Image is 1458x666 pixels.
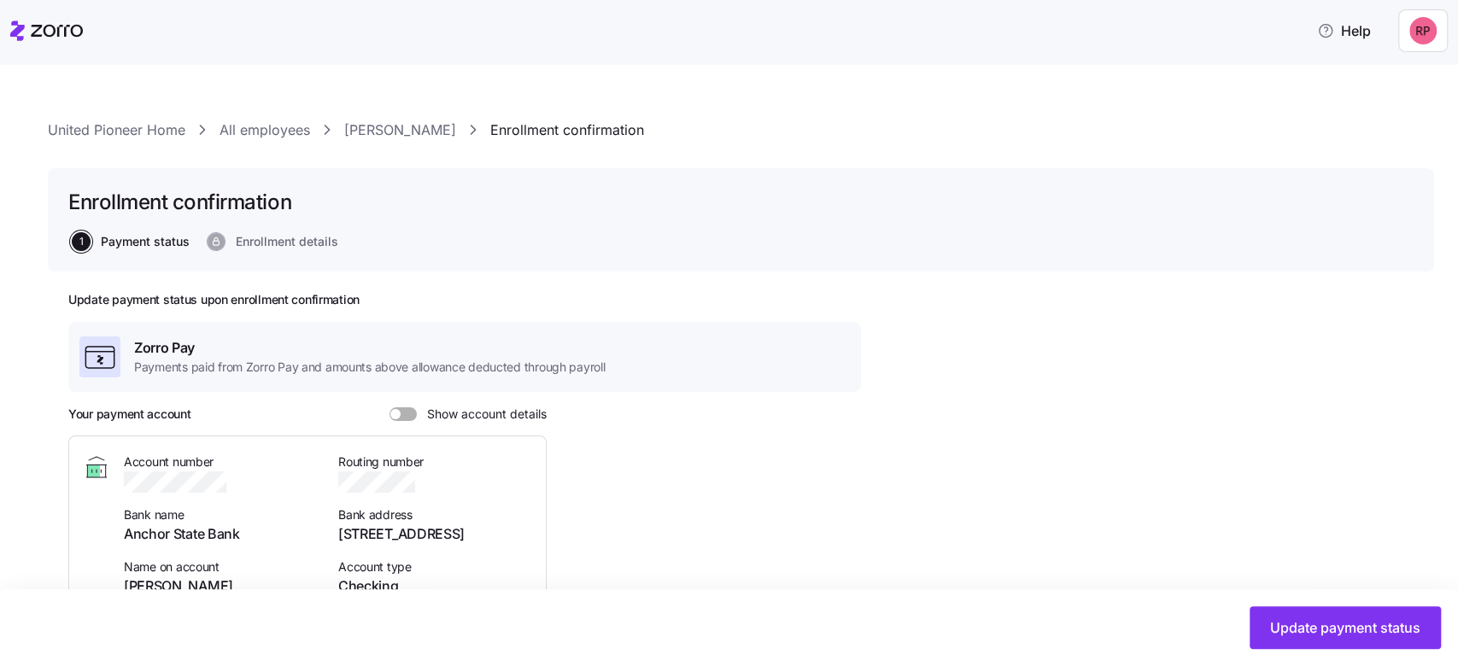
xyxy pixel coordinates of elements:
span: Routing number [338,453,532,470]
span: Bank name [124,506,318,523]
span: Payment status [101,236,190,248]
span: 1 [72,232,91,251]
span: Update payment status [1270,617,1420,638]
span: [STREET_ADDRESS] [338,523,532,545]
span: Anchor State Bank [124,523,318,545]
button: 1Payment status [72,232,190,251]
span: Help [1317,20,1371,41]
img: eedd38507f2e98b8446e6c4bda047efc [1409,17,1437,44]
span: Checking [338,575,532,597]
h2: Update payment status upon enrollment confirmation [68,292,861,308]
span: [PERSON_NAME] [124,575,318,597]
a: 1Payment status [68,232,190,251]
a: All employees [220,120,310,141]
a: United Pioneer Home [48,120,185,141]
span: Payments paid from Zorro Pay and amounts above allowance deducted through payroll [134,359,605,376]
span: Account number [124,453,318,470]
span: Name on account [124,558,318,575]
span: Bank address [338,506,532,523]
span: Account type [338,558,532,575]
span: Zorro Pay [134,337,605,359]
button: Help [1303,14,1385,48]
button: Enrollment details [207,232,338,251]
button: Update payment status [1250,606,1441,649]
h3: Your payment account [68,406,190,423]
span: Show account details [417,407,547,421]
a: Enrollment confirmation [490,120,644,141]
h1: Enrollment confirmation [68,189,291,215]
a: [PERSON_NAME] [344,120,456,141]
span: Enrollment details [236,236,338,248]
